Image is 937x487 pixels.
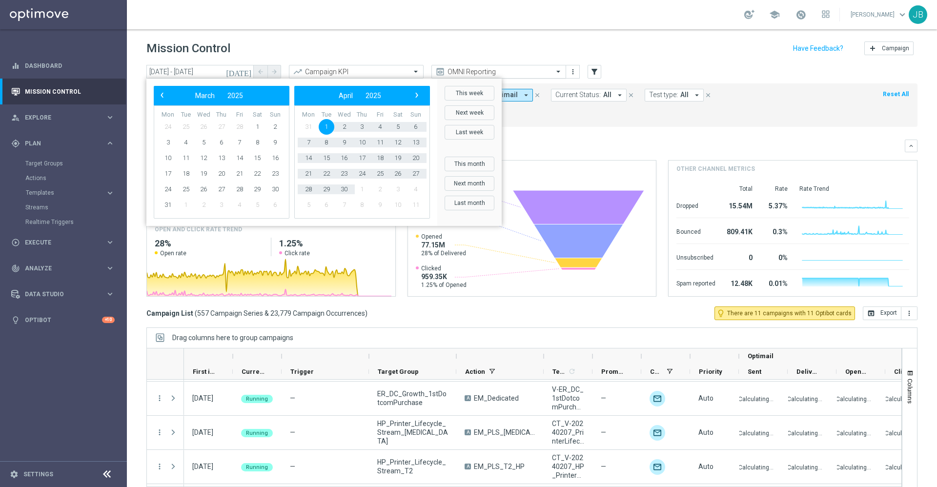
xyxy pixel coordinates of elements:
[25,240,105,245] span: Execute
[410,89,423,102] button: ›
[748,352,774,360] span: Optimail
[845,368,869,375] span: Opened
[465,464,471,469] span: A
[214,135,229,150] span: 6
[196,119,211,135] span: 26
[435,67,445,77] i: preview
[195,309,197,318] span: (
[146,65,254,79] input: Select date range
[196,135,211,150] span: 5
[267,197,283,213] span: 6
[11,113,105,122] div: Explore
[408,197,424,213] span: 11
[11,238,105,247] div: Execute
[354,119,370,135] span: 3
[319,197,334,213] span: 6
[421,233,466,241] span: Opened
[601,394,606,403] span: —
[882,89,910,100] button: Reset All
[297,89,423,102] bs-datepicker-navigation-view: ​ ​ ​
[11,239,115,246] div: play_circle_outline Execute keyboard_arrow_right
[727,223,753,239] div: 809.41K
[232,197,247,213] span: 4
[650,391,665,406] img: Optimail
[445,86,494,101] button: This week
[359,89,387,102] button: 2025
[704,90,713,101] button: close
[421,249,466,257] span: 28% of Delivered
[372,182,388,197] span: 2
[160,135,176,150] span: 3
[474,394,519,403] span: EM_Dedicated
[319,150,334,166] span: 15
[25,174,102,182] a: Actions
[213,111,231,119] th: weekday
[25,53,115,79] a: Dashboard
[335,111,353,119] th: weekday
[25,189,115,197] button: Templates keyboard_arrow_right
[197,309,365,318] span: 557 Campaign Series & 23,779 Campaign Occurrences
[25,79,115,104] a: Mission Control
[155,225,242,234] h4: OPEN AND CLICK RATE TREND
[650,368,663,375] span: Channel
[568,66,578,78] button: more_vert
[465,395,471,401] span: A
[366,92,381,100] span: 2025
[748,368,761,375] span: Sent
[421,281,467,289] span: 1.25% of Opened
[267,135,283,150] span: 9
[146,79,502,226] bs-daterangepicker-container: calendar
[390,119,406,135] span: 5
[11,264,115,272] div: track_changes Analyze keyboard_arrow_right
[390,182,406,197] span: 3
[421,241,466,249] span: 77.15M
[249,166,265,182] span: 22
[230,111,248,119] th: weekday
[232,119,247,135] span: 28
[650,425,665,441] img: Optimail
[11,114,115,122] div: person_search Explore keyboard_arrow_right
[905,140,917,152] button: keyboard_arrow_down
[371,111,389,119] th: weekday
[676,197,715,213] div: Dropped
[146,41,230,56] h1: Mission Control
[727,197,753,213] div: 15.54M
[178,197,194,213] span: 1
[232,182,247,197] span: 28
[25,115,105,121] span: Explore
[590,67,599,76] i: filter_alt
[172,334,293,342] div: Row Groups
[372,135,388,150] span: 11
[11,139,105,148] div: Plan
[11,316,115,324] div: lightbulb Optibot +10
[241,394,273,403] colored-tag: Running
[301,150,316,166] span: 14
[249,197,265,213] span: 5
[365,309,367,318] span: )
[764,185,788,193] div: Rate
[25,160,102,167] a: Target Groups
[267,65,281,79] button: arrow_forward
[408,150,424,166] span: 20
[25,171,126,185] div: Actions
[628,92,634,99] i: close
[301,119,316,135] span: 31
[146,309,367,318] h3: Campaign List
[318,111,336,119] th: weekday
[156,89,168,101] span: ‹
[300,111,318,119] th: weekday
[25,203,102,211] a: Streams
[569,68,577,76] i: more_vert
[155,462,164,471] i: more_vert
[568,367,576,375] i: refresh
[863,309,917,317] multiple-options-button: Export to CSV
[474,462,525,471] span: EM_PLS_T2_HP
[196,197,211,213] span: 2
[301,135,316,150] span: 7
[160,182,176,197] span: 24
[25,185,126,200] div: Templates
[645,89,704,101] button: Test type: All arrow_drop_down
[285,249,310,257] span: Click rate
